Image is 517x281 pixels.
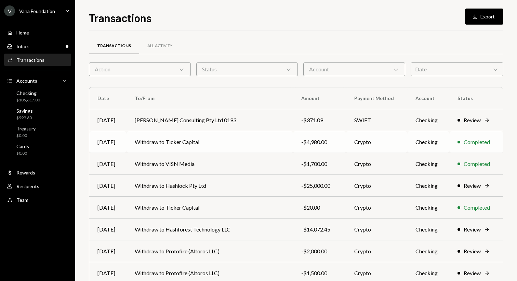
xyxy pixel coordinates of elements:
div: $105,617.00 [16,97,40,103]
td: Crypto [346,219,407,240]
div: Checking [16,90,40,96]
div: All Activity [147,43,172,49]
div: [DATE] [97,116,118,124]
div: [DATE] [97,247,118,255]
td: Withdraw to Hashlock Pty Ltd [127,175,293,197]
div: Review [464,269,481,277]
div: -$1,500.00 [301,269,338,277]
div: Status [196,62,298,76]
div: Account [303,62,405,76]
th: To/From [127,87,293,109]
button: Export [465,9,503,25]
div: Rewards [16,170,35,175]
a: Checking$105,617.00 [4,88,71,104]
div: -$4,980.00 [301,138,338,146]
a: Rewards [4,166,71,179]
div: Accounts [16,78,37,84]
div: Action [89,62,191,76]
div: Review [464,247,481,255]
div: Home [16,30,29,36]
td: Checking [407,153,449,175]
div: [DATE] [97,225,118,234]
td: Withdraw to VISN Media [127,153,293,175]
div: -$2,000.00 [301,247,338,255]
td: Withdraw to Hashforest Technology LLC [127,219,293,240]
div: -$14,072.45 [301,225,338,234]
td: Withdraw to Ticker Capital [127,131,293,153]
div: -$20.00 [301,203,338,212]
a: Treasury$0.00 [4,124,71,140]
div: -$25,000.00 [301,182,338,190]
h1: Transactions [89,11,151,25]
td: SWIFT [346,109,407,131]
a: Home [4,26,71,39]
div: [DATE] [97,138,118,146]
a: Transactions [89,37,139,55]
div: Savings [16,108,33,114]
td: Checking [407,219,449,240]
td: Crypto [346,197,407,219]
td: [PERSON_NAME] Consulting Pty Ltd 0193 [127,109,293,131]
div: [DATE] [97,269,118,277]
th: Payment Method [346,87,407,109]
div: Cards [16,143,29,149]
td: Crypto [346,153,407,175]
div: Team [16,197,28,203]
a: Transactions [4,54,71,66]
div: $999.60 [16,115,33,121]
td: Checking [407,175,449,197]
div: [DATE] [97,203,118,212]
div: [DATE] [97,160,118,168]
td: Crypto [346,240,407,262]
div: Completed [464,138,490,146]
div: Transactions [16,57,44,63]
th: Account [407,87,449,109]
a: Recipients [4,180,71,192]
div: Completed [464,203,490,212]
td: Crypto [346,131,407,153]
td: Checking [407,131,449,153]
td: Withdraw to Protofire (Altoros LLC) [127,240,293,262]
div: [DATE] [97,182,118,190]
div: Review [464,116,481,124]
td: Crypto [346,175,407,197]
div: Transactions [97,43,131,49]
div: Review [464,225,481,234]
a: Savings$999.60 [4,106,71,122]
div: $0.00 [16,133,36,139]
div: Recipients [16,183,39,189]
div: V [4,5,15,16]
a: Accounts [4,74,71,87]
div: -$371.09 [301,116,338,124]
div: Review [464,182,481,190]
td: Checking [407,109,449,131]
div: Inbox [16,43,29,49]
th: Status [449,87,503,109]
td: Checking [407,240,449,262]
a: Inbox [4,40,71,52]
div: Date [411,62,503,76]
div: Completed [464,160,490,168]
th: Amount [293,87,346,109]
td: Withdraw to Ticker Capital [127,197,293,219]
div: -$1,700.00 [301,160,338,168]
div: Vana Foundation [19,8,55,14]
th: Date [89,87,127,109]
div: Treasury [16,126,36,131]
td: Checking [407,197,449,219]
a: All Activity [139,37,181,55]
a: Cards$0.00 [4,141,71,158]
div: $0.00 [16,151,29,156]
a: Team [4,194,71,206]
